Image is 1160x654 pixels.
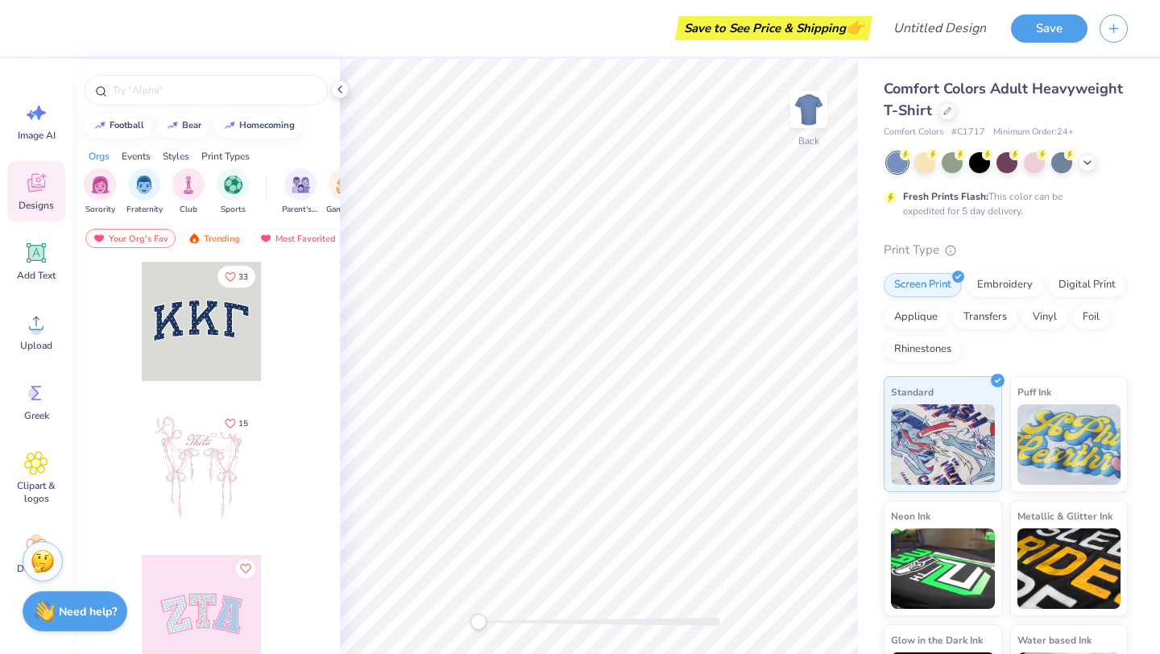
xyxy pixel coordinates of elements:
button: Like [217,412,255,434]
div: filter for Club [172,168,205,216]
img: Back [793,93,825,126]
div: Back [798,134,819,148]
img: Puff Ink [1017,404,1121,485]
span: Water based Ink [1017,631,1092,648]
div: Styles [163,149,189,163]
span: # C1717 [951,126,985,139]
img: Sports Image [224,176,242,194]
span: Fraternity [126,204,163,216]
div: Accessibility label [470,614,487,630]
span: Puff Ink [1017,383,1051,400]
span: Minimum Order: 24 + [993,126,1074,139]
span: Decorate [17,562,56,575]
img: Standard [891,404,995,485]
span: Image AI [18,129,56,142]
img: Fraternity Image [135,176,153,194]
button: filter button [282,168,319,216]
div: Rhinestones [884,337,962,362]
button: filter button [217,168,249,216]
div: Trending [180,229,247,248]
button: filter button [326,168,363,216]
div: Save to See Price & Shipping [679,16,868,40]
span: Game Day [326,204,363,216]
div: This color can be expedited for 5 day delivery. [903,189,1101,218]
button: Save [1011,14,1087,43]
span: Designs [19,199,54,212]
span: Sorority [85,204,115,216]
input: Untitled Design [880,12,999,44]
button: homecoming [214,114,302,138]
div: filter for Game Day [326,168,363,216]
button: filter button [126,168,163,216]
input: Try "Alpha" [111,82,317,98]
div: bear [182,121,201,130]
div: Events [122,149,151,163]
span: Add Text [17,269,56,282]
div: Print Type [884,241,1128,259]
strong: Need help? [59,604,117,619]
span: Metallic & Glitter Ink [1017,507,1112,524]
img: trend_line.gif [166,121,179,130]
img: trending.gif [188,233,201,244]
img: trend_line.gif [223,121,236,130]
span: Clipart & logos [10,479,63,505]
button: filter button [172,168,205,216]
span: Comfort Colors [884,126,943,139]
span: Parent's Weekend [282,204,319,216]
div: filter for Fraternity [126,168,163,216]
div: Digital Print [1048,273,1126,297]
span: Standard [891,383,934,400]
img: Parent's Weekend Image [292,176,310,194]
button: filter button [84,168,116,216]
div: Orgs [89,149,110,163]
span: Comfort Colors Adult Heavyweight T-Shirt [884,79,1123,120]
span: Upload [20,339,52,352]
img: trend_line.gif [93,121,106,130]
button: football [85,114,151,138]
div: homecoming [239,121,295,130]
div: Most Favorited [252,229,343,248]
div: filter for Sorority [84,168,116,216]
img: Neon Ink [891,528,995,609]
div: Print Types [201,149,250,163]
span: Sports [221,204,246,216]
button: bear [157,114,209,138]
div: filter for Parent's Weekend [282,168,319,216]
div: football [110,121,144,130]
img: most_fav.gif [259,233,272,244]
div: Applique [884,305,948,329]
div: Vinyl [1022,305,1067,329]
div: Screen Print [884,273,962,297]
img: Game Day Image [336,176,354,194]
div: filter for Sports [217,168,249,216]
span: 33 [238,273,248,281]
button: Like [217,266,255,288]
div: Foil [1072,305,1110,329]
span: 15 [238,420,248,428]
img: Sorority Image [91,176,110,194]
img: Club Image [180,176,197,194]
div: Embroidery [967,273,1043,297]
div: Your Org's Fav [85,229,176,248]
span: 👉 [846,18,864,37]
span: Glow in the Dark Ink [891,631,983,648]
strong: Fresh Prints Flash: [903,190,988,203]
span: Neon Ink [891,507,930,524]
button: Like [236,559,255,578]
div: Transfers [953,305,1017,329]
img: Metallic & Glitter Ink [1017,528,1121,609]
span: Greek [24,409,49,422]
img: most_fav.gif [93,233,106,244]
span: Club [180,204,197,216]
